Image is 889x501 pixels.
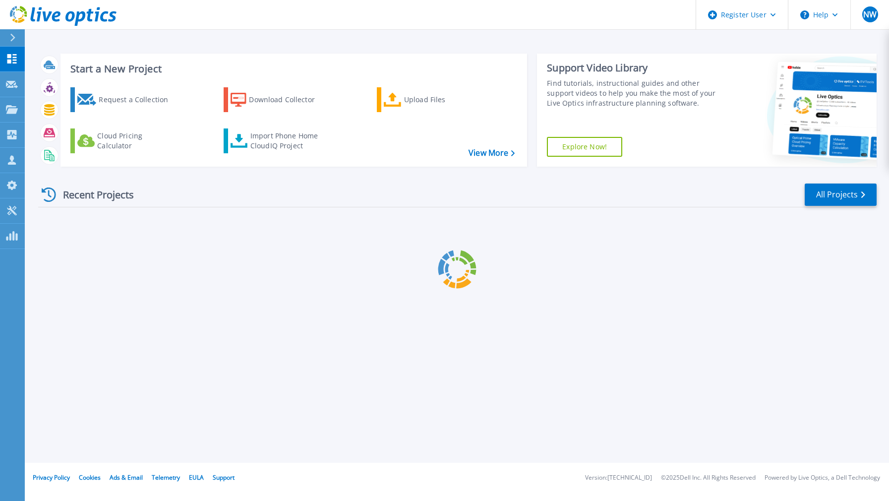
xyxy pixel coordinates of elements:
div: Download Collector [249,90,328,110]
span: NW [863,10,877,18]
a: Download Collector [224,87,334,112]
a: Upload Files [377,87,487,112]
a: Telemetry [152,473,180,482]
a: Ads & Email [110,473,143,482]
a: Support [213,473,235,482]
div: Upload Files [404,90,483,110]
a: EULA [189,473,204,482]
div: Request a Collection [99,90,178,110]
div: Cloud Pricing Calculator [97,131,177,151]
a: All Projects [805,184,877,206]
li: © 2025 Dell Inc. All Rights Reserved [661,475,756,481]
h3: Start a New Project [70,63,514,74]
li: Version: [TECHNICAL_ID] [585,475,652,481]
div: Recent Projects [38,183,147,207]
a: Cloud Pricing Calculator [70,128,181,153]
a: Cookies [79,473,101,482]
div: Import Phone Home CloudIQ Project [250,131,328,151]
a: Request a Collection [70,87,181,112]
a: Privacy Policy [33,473,70,482]
a: Explore Now! [547,137,622,157]
div: Find tutorials, instructional guides and other support videos to help you make the most of your L... [547,78,719,108]
div: Support Video Library [547,62,719,74]
a: View More [469,148,515,158]
li: Powered by Live Optics, a Dell Technology [765,475,880,481]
